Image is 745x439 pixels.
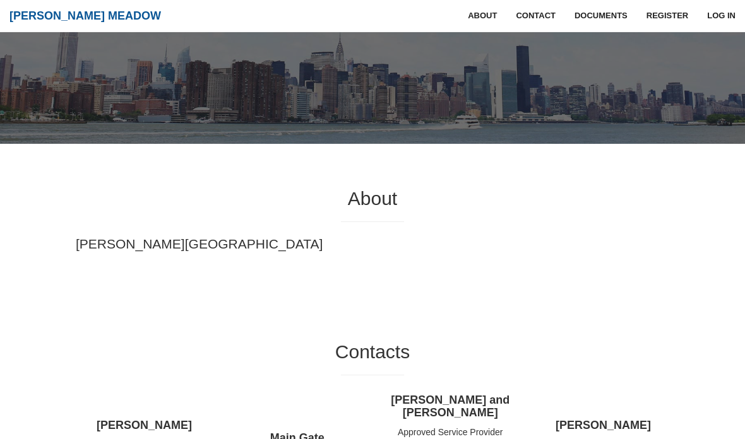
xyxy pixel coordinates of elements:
[383,426,518,439] li: Approved Service Provider
[556,419,651,432] strong: [PERSON_NAME]
[391,394,510,419] strong: [PERSON_NAME] and [PERSON_NAME]
[97,419,192,432] strong: [PERSON_NAME]
[76,189,669,209] h2: About
[76,342,669,363] h2: Contacts
[76,235,669,254] p: [PERSON_NAME][GEOGRAPHIC_DATA]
